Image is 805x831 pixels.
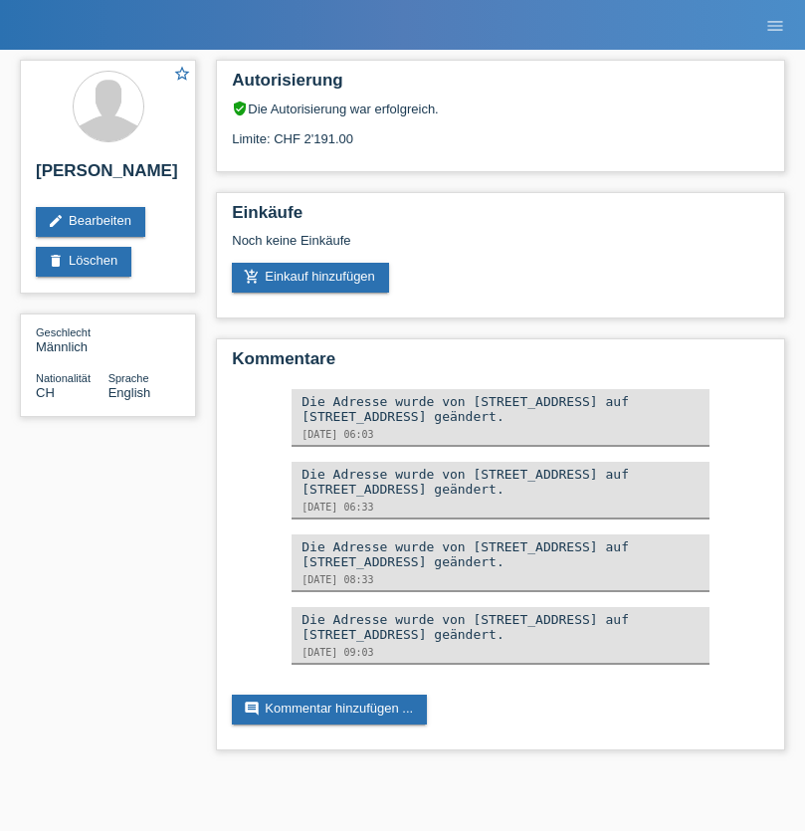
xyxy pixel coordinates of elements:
a: commentKommentar hinzufügen ... [232,695,427,725]
div: Die Adresse wurde von [STREET_ADDRESS] auf [STREET_ADDRESS] geändert. [302,539,700,569]
i: star_border [173,65,191,83]
a: add_shopping_cartEinkauf hinzufügen [232,263,389,293]
div: Die Autorisierung war erfolgreich. [232,101,769,116]
div: Die Adresse wurde von [STREET_ADDRESS] auf [STREET_ADDRESS] geändert. [302,467,700,497]
h2: Autorisierung [232,71,769,101]
h2: Kommentare [232,349,769,379]
span: Nationalität [36,372,91,384]
div: Noch keine Einkäufe [232,233,769,263]
h2: [PERSON_NAME] [36,161,180,191]
div: [DATE] 09:03 [302,647,700,658]
div: Die Adresse wurde von [STREET_ADDRESS] auf [STREET_ADDRESS] geändert. [302,612,700,642]
i: delete [48,253,64,269]
a: editBearbeiten [36,207,145,237]
div: Limite: CHF 2'191.00 [232,116,769,146]
div: [DATE] 06:03 [302,429,700,440]
span: Geschlecht [36,326,91,338]
div: Männlich [36,324,108,354]
div: [DATE] 08:33 [302,574,700,585]
i: menu [765,16,785,36]
i: edit [48,213,64,229]
span: English [108,385,151,400]
span: Sprache [108,372,149,384]
i: verified_user [232,101,248,116]
span: Schweiz [36,385,55,400]
div: [DATE] 06:33 [302,502,700,513]
a: star_border [173,65,191,86]
i: add_shopping_cart [244,269,260,285]
a: deleteLöschen [36,247,131,277]
i: comment [244,701,260,717]
div: Die Adresse wurde von [STREET_ADDRESS] auf [STREET_ADDRESS] geändert. [302,394,700,424]
a: menu [755,19,795,31]
h2: Einkäufe [232,203,769,233]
